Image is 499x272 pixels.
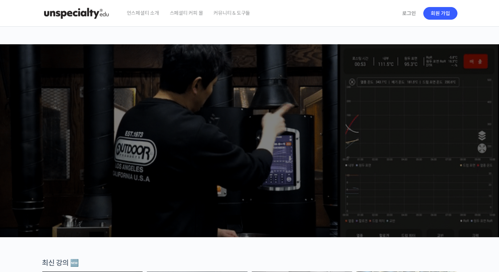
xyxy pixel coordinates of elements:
p: 시간과 장소에 구애받지 않고, 검증된 커리큘럼으로 [7,146,492,156]
a: 로그인 [398,5,420,21]
div: 최신 강의 🆕 [42,258,457,268]
p: [PERSON_NAME]을 다하는 당신을 위해, 최고와 함께 만든 커피 클래스 [7,108,492,143]
a: 회원 가입 [423,7,457,20]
